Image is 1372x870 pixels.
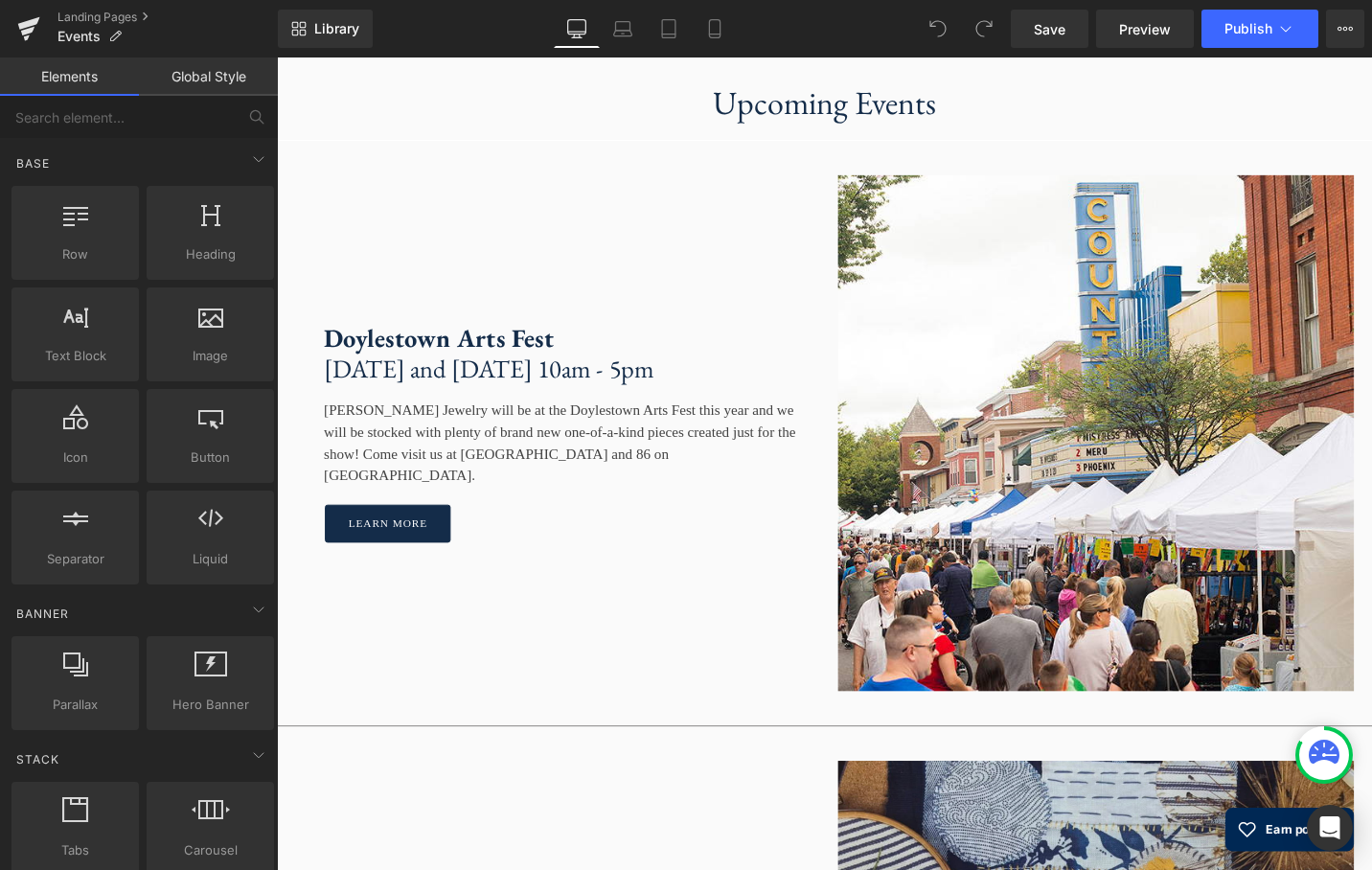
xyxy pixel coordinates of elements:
a: Laptop [600,10,646,48]
div: [PERSON_NAME] Jewelry will be at the Doylestown Arts Fest this year and we will be stocked with p... [19,347,565,454]
a: Tablet [646,10,692,48]
span: Carousel [152,840,268,860]
span: Separator [17,549,133,569]
span: Hero Banner [152,695,268,715]
a: New Library [278,10,373,48]
a: Landing Pages [57,10,278,25]
button: Redo [965,10,1003,48]
a: Global Style [139,57,278,96]
span: Button [152,447,268,468]
span: Liquid [152,549,268,569]
a: Mobile [692,10,738,48]
a: Desktop [554,10,600,48]
button: Undo [919,10,957,48]
strong: Doylestown Arts Fest [50,280,293,314]
span: learn more [76,488,159,499]
a: learn more [51,473,184,515]
span: Tabs [17,840,133,860]
span: Events [57,29,101,44]
span: Row [17,244,133,264]
a: Preview [1096,10,1194,48]
span: Icon [17,447,133,468]
span: Publish [1224,21,1272,36]
span: Parallax [17,695,133,715]
div: Open Intercom Messenger [1307,805,1353,851]
span: Image [152,346,268,366]
button: More [1326,10,1364,48]
span: Stack [14,750,61,768]
h1: Upcoming Events [19,27,1140,68]
span: Banner [14,605,71,623]
p: [DATE] and [DATE] 10am - 5pm [50,314,565,347]
span: Text Block [17,346,133,366]
span: Earn points [1046,808,1117,827]
button: Publish [1201,10,1318,48]
span: Save [1034,19,1065,39]
span: Heading [152,244,268,264]
span: Base [14,154,52,172]
span: Preview [1119,19,1171,39]
span: Library [314,20,359,37]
